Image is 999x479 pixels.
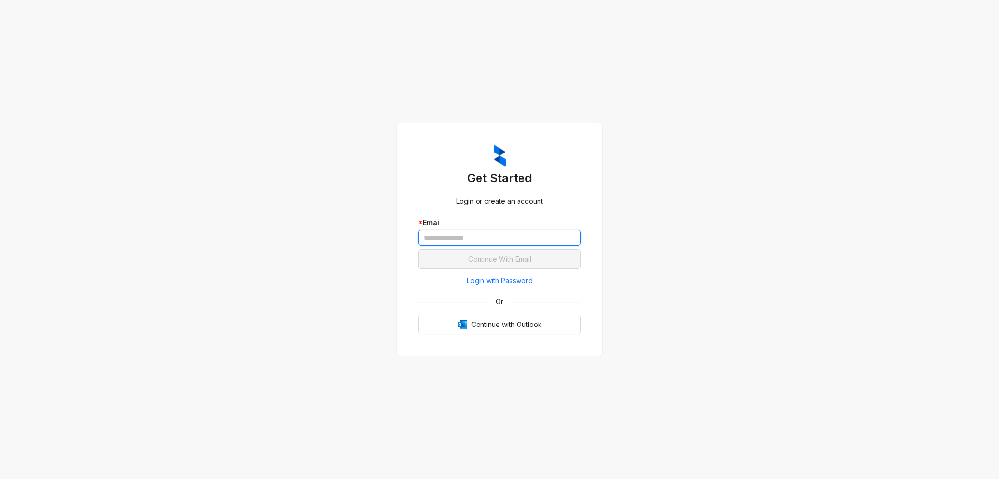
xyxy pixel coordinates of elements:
[489,296,510,307] span: Or
[494,145,506,167] img: ZumaIcon
[458,320,467,329] img: Outlook
[418,196,581,207] div: Login or create an account
[418,315,581,334] button: OutlookContinue with Outlook
[418,273,581,288] button: Login with Password
[418,217,581,228] div: Email
[471,319,542,330] span: Continue with Outlook
[467,275,533,286] span: Login with Password
[418,171,581,186] h3: Get Started
[418,249,581,269] button: Continue With Email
